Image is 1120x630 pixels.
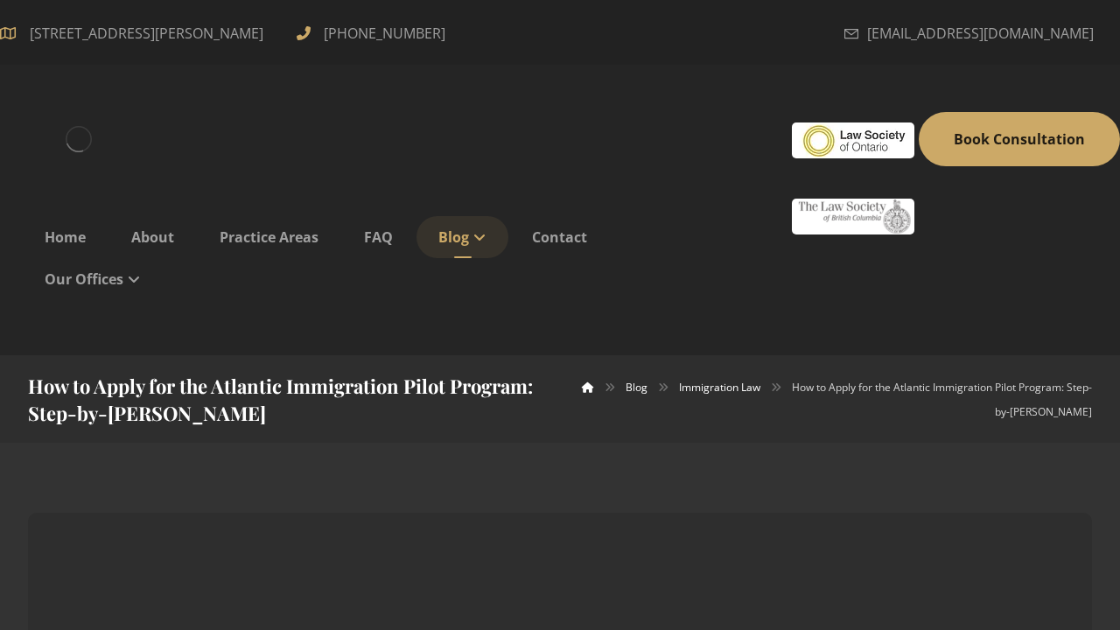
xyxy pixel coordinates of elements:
img: # [792,199,914,234]
a: [PHONE_NUMBER] [297,22,450,41]
a: Blog [416,216,508,258]
span: [PHONE_NUMBER] [319,19,450,47]
span: [STREET_ADDRESS][PERSON_NAME] [23,19,270,47]
span: Contact [532,227,587,247]
span: About [131,227,174,247]
a: Home [23,216,108,258]
span: Home [45,227,86,247]
span: Our Offices [45,269,123,289]
a: About [109,216,196,258]
span: Blog [438,227,469,247]
a: Practice Areas [198,216,340,258]
span: [EMAIL_ADDRESS][DOMAIN_NAME] [867,19,1094,47]
a: Immigration Law [679,380,760,395]
span: Practice Areas [220,227,318,247]
a: Book Consultation [919,112,1120,166]
a: Arora Law Services [582,380,594,395]
h1: How to Apply for the Atlantic Immigration Pilot Program: Step-by-[PERSON_NAME] [28,373,539,427]
a: FAQ [342,216,415,258]
a: Blog [626,380,647,395]
span: FAQ [364,227,393,247]
a: Our Offices [23,258,163,300]
span: Book Consultation [954,129,1085,149]
img: # [792,122,914,158]
a: Contact [510,216,609,258]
